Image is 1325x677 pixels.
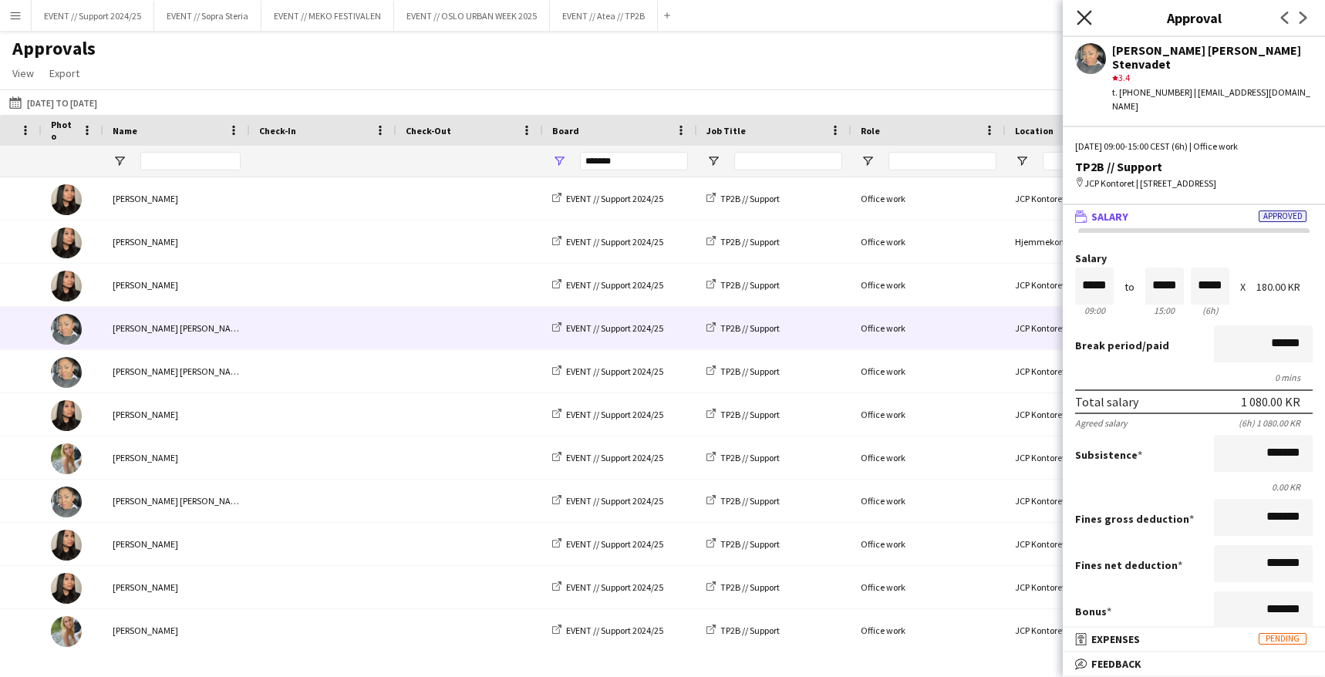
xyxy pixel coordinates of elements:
span: TP2B // Support [720,365,780,377]
div: Office work [851,480,1006,522]
label: /paid [1075,338,1169,352]
div: Office work [851,264,1006,306]
span: View [12,66,34,80]
mat-expansion-panel-header: SalaryApproved [1063,205,1325,228]
div: Office work [851,566,1006,608]
a: EVENT // Support 2024/25 [552,193,663,204]
div: Office work [851,307,1006,349]
img: Linda Ngo [51,400,82,431]
img: Daniela Alejandra Eriksen Stenvadet [51,487,82,517]
div: [PERSON_NAME] [PERSON_NAME] Stenvadet [1112,43,1313,71]
div: JCP Kontoret [1006,566,1160,608]
button: EVENT // Atea // TP2B [550,1,658,31]
a: EVENT // Support 2024/25 [552,322,663,334]
div: to [1124,281,1135,293]
span: TP2B // Support [720,279,780,291]
span: TP2B // Support [720,581,780,593]
h3: Approval [1063,8,1325,28]
span: TP2B // Support [720,409,780,420]
div: JCP Kontoret [1006,393,1160,436]
div: Office work [851,609,1006,652]
span: TP2B // Support [720,236,780,248]
span: EVENT // Support 2024/25 [566,193,663,204]
div: 180.00 KR [1256,281,1313,293]
div: JCP Kontoret [1006,264,1160,306]
a: EVENT // Support 2024/25 [552,538,663,550]
a: EVENT // Support 2024/25 [552,495,663,507]
span: EVENT // Support 2024/25 [566,236,663,248]
span: TP2B // Support [720,495,780,507]
img: Linda Ngo [51,530,82,561]
button: EVENT // MEKO FESTIVALEN [261,1,394,31]
span: TP2B // Support [720,452,780,463]
span: EVENT // Support 2024/25 [566,625,663,636]
button: Open Filter Menu [113,154,126,168]
div: Hjemmekontor<3 [1006,221,1160,263]
button: EVENT // Sopra Steria [154,1,261,31]
a: TP2B // Support [706,193,780,204]
div: X [1240,281,1246,293]
span: EVENT // Support 2024/25 [566,322,663,334]
a: View [6,63,40,83]
div: 0.00 KR [1075,481,1313,493]
span: TP2B // Support [720,625,780,636]
div: JCP Kontoret [1006,436,1160,479]
div: [PERSON_NAME] [103,436,250,479]
div: Total salary [1075,394,1138,409]
a: TP2B // Support [706,625,780,636]
div: 15:00 [1145,305,1184,316]
div: [PERSON_NAME] [PERSON_NAME] Stenvadet [103,350,250,392]
button: Open Filter Menu [552,154,566,168]
div: [PERSON_NAME] [103,264,250,306]
div: JCP Kontoret [1006,307,1160,349]
span: EVENT // Support 2024/25 [566,581,663,593]
label: Fines gross deduction [1075,512,1194,526]
span: Approved [1259,211,1306,222]
input: Board Filter Input [580,152,688,170]
div: JCP Kontoret [1006,523,1160,565]
div: JCP Kontoret [1006,350,1160,392]
a: EVENT // Support 2024/25 [552,581,663,593]
img: Daniela Alejandra Eriksen Stenvadet [51,357,82,388]
img: Linda Ngo [51,184,82,215]
div: JCP Kontoret | [STREET_ADDRESS] [1075,177,1313,190]
div: [DATE] 09:00-15:00 CEST (6h) | Office work [1075,140,1313,153]
a: TP2B // Support [706,409,780,420]
div: t. [PHONE_NUMBER] | [EMAIL_ADDRESS][DOMAIN_NAME] [1112,86,1313,113]
div: [PERSON_NAME] [103,523,250,565]
mat-expansion-panel-header: ExpensesPending [1063,628,1325,651]
img: Linda Ngo [51,227,82,258]
span: EVENT // Support 2024/25 [566,495,663,507]
span: TP2B // Support [720,322,780,334]
span: Check-In [259,125,296,136]
span: Pending [1259,633,1306,645]
div: Office work [851,221,1006,263]
a: EVENT // Support 2024/25 [552,279,663,291]
div: [PERSON_NAME] [103,177,250,220]
label: Bonus [1075,605,1111,618]
span: EVENT // Support 2024/25 [566,279,663,291]
span: EVENT // Support 2024/25 [566,538,663,550]
span: Name [113,125,137,136]
label: Fines net deduction [1075,558,1182,572]
input: Name Filter Input [140,152,241,170]
mat-expansion-panel-header: Feedback [1063,652,1325,675]
div: Office work [851,393,1006,436]
a: EVENT // Support 2024/25 [552,365,663,377]
div: TP2B // Support [1075,160,1313,173]
input: Location Filter Input [1043,152,1151,170]
span: Location [1015,125,1054,136]
div: [PERSON_NAME] [103,221,250,263]
div: [PERSON_NAME] [103,393,250,436]
button: Open Filter Menu [1015,154,1029,168]
span: Salary [1091,210,1128,224]
img: Daniela Alejandra Eriksen Stenvadet [51,314,82,345]
span: Check-Out [406,125,451,136]
div: 09:00 [1075,305,1114,316]
a: EVENT // Support 2024/25 [552,409,663,420]
div: JCP Kontoret [1006,177,1160,220]
a: EVENT // Support 2024/25 [552,236,663,248]
span: Feedback [1091,657,1141,671]
div: [PERSON_NAME] [PERSON_NAME] Stenvadet [103,307,250,349]
a: TP2B // Support [706,279,780,291]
